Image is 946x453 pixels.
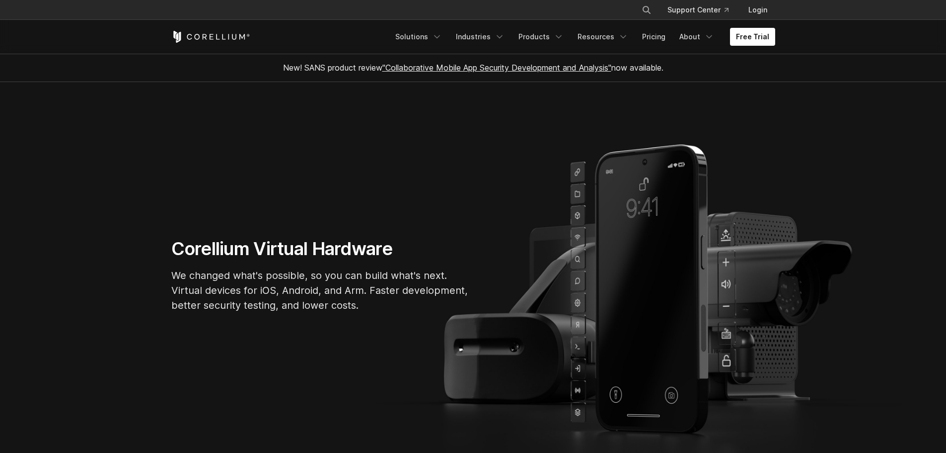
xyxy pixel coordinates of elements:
a: Industries [450,28,510,46]
p: We changed what's possible, so you can build what's next. Virtual devices for iOS, Android, and A... [171,268,469,313]
a: Login [740,1,775,19]
a: Solutions [389,28,448,46]
a: "Collaborative Mobile App Security Development and Analysis" [382,63,611,73]
a: Corellium Home [171,31,250,43]
iframe: Intercom live chat [912,419,936,443]
a: Free Trial [730,28,775,46]
a: Pricing [636,28,671,46]
a: Products [512,28,570,46]
a: Support Center [659,1,736,19]
a: Resources [572,28,634,46]
div: Navigation Menu [389,28,775,46]
a: About [673,28,720,46]
button: Search [638,1,655,19]
span: New! SANS product review now available. [283,63,663,73]
div: Navigation Menu [630,1,775,19]
h1: Corellium Virtual Hardware [171,238,469,260]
